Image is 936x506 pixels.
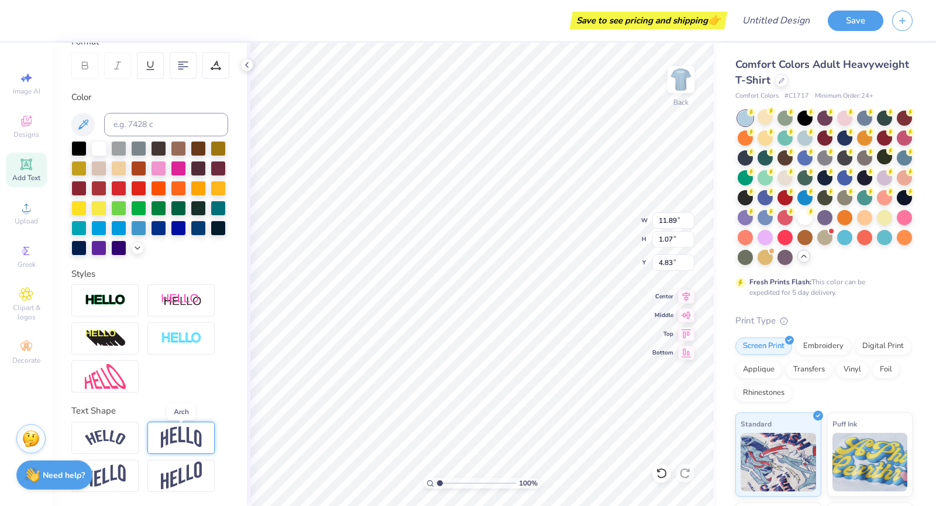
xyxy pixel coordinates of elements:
span: Minimum Order: 24 + [815,91,873,101]
div: Embroidery [796,338,851,355]
span: # C1717 [784,91,809,101]
div: Arch [167,404,195,420]
strong: Need help? [43,470,85,481]
img: Standard [741,433,816,491]
img: Shadow [161,293,202,308]
span: Upload [15,216,38,226]
strong: Fresh Prints Flash: [749,277,811,287]
img: Flag [85,464,126,487]
div: Save to see pricing and shipping [573,12,724,29]
span: Comfort Colors [735,91,779,101]
img: Puff Ink [832,433,908,491]
div: Applique [735,361,782,378]
img: Arc [85,430,126,446]
span: Comfort Colors Adult Heavyweight T-Shirt [735,57,909,87]
img: Rise [161,462,202,490]
div: Styles [71,267,228,281]
div: This color can be expedited for 5 day delivery. [749,277,893,298]
img: Negative Space [161,332,202,345]
span: Standard [741,418,772,430]
div: Rhinestones [735,384,792,402]
div: Back [673,97,689,108]
div: Print Type [735,314,913,328]
div: Foil [872,361,900,378]
div: Text Shape [71,404,228,418]
span: Middle [652,311,673,319]
span: Add Text [12,173,40,183]
span: Greek [18,260,36,269]
img: 3d Illusion [85,329,126,348]
span: Designs [13,130,39,139]
span: Bottom [652,349,673,357]
span: Puff Ink [832,418,857,430]
input: Untitled Design [733,9,819,32]
img: Arch [161,426,202,449]
div: Vinyl [836,361,869,378]
span: Decorate [12,356,40,365]
span: 👉 [708,13,721,27]
input: e.g. 7428 c [104,113,228,136]
span: Clipart & logos [6,303,47,322]
span: Center [652,292,673,301]
div: Screen Print [735,338,792,355]
img: Back [669,68,693,91]
span: 100 % [519,478,538,488]
img: Stroke [85,294,126,307]
button: Save [828,11,883,31]
span: Image AI [13,87,40,96]
span: Top [652,330,673,338]
img: Free Distort [85,364,126,389]
div: Color [71,91,228,104]
div: Transfers [786,361,832,378]
div: Digital Print [855,338,911,355]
